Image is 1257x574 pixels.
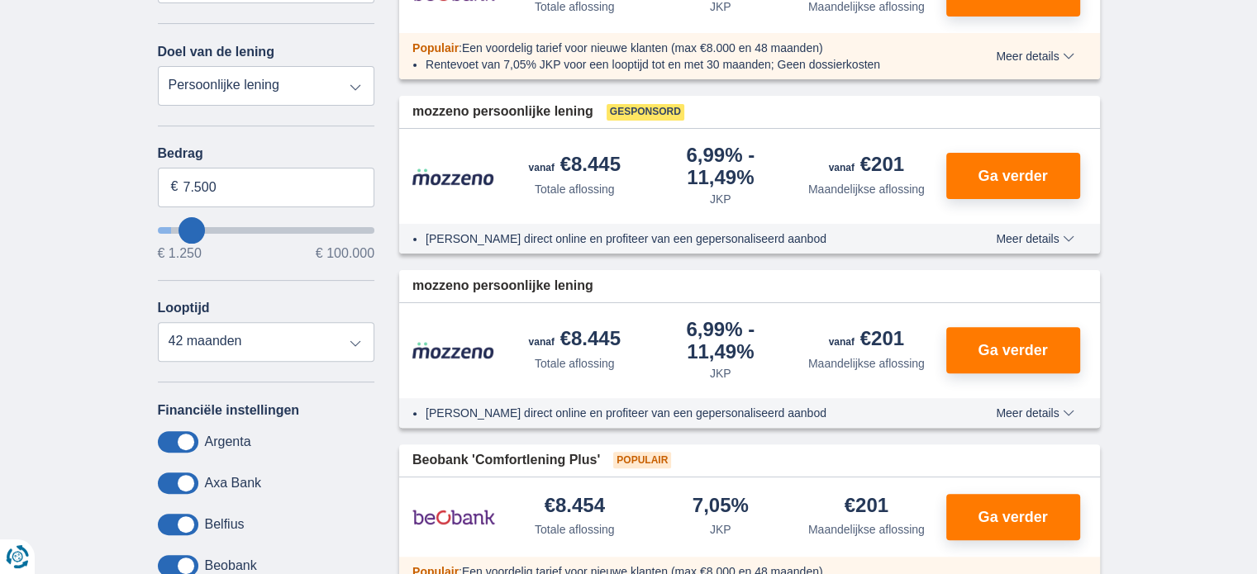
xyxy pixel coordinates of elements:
[205,558,257,573] label: Beobank
[426,405,936,421] li: [PERSON_NAME] direct online en profiteer van een gepersonaliseerd aanbod
[412,41,459,55] span: Populair
[158,301,210,315] label: Looptijd
[205,517,245,532] label: Belfius
[535,521,615,538] div: Totale aflossing
[808,521,925,538] div: Maandelijkse aflossing
[845,496,888,518] div: €201
[412,341,495,359] img: product.pl.alt Mozzeno
[946,327,1080,373] button: Ga verder
[978,168,1047,183] span: Ga verder
[426,56,936,73] li: Rentevoet van 7,05% JKP voor een looptijd tot en met 30 maanden; Geen dossierkosten
[529,154,621,178] div: €8.445
[462,41,823,55] span: Een voordelig tarief voor nieuwe klanten (max €8.000 en 48 maanden)
[996,407,1074,419] span: Meer details
[535,355,615,372] div: Totale aflossing
[983,406,1086,420] button: Meer details
[412,102,593,121] span: mozzeno persoonlijke lening
[205,434,251,449] label: Argenta
[978,343,1047,358] span: Ga verder
[158,45,274,59] label: Doel van de lening
[412,168,495,186] img: product.pl.alt Mozzeno
[171,178,179,197] span: €
[529,329,621,352] div: €8.445
[978,510,1047,524] span: Ga verder
[316,247,374,260] span: € 100.000
[808,181,925,197] div: Maandelijkse aflossing
[412,277,593,296] span: mozzeno persoonlijke lening
[829,329,904,352] div: €201
[829,154,904,178] div: €201
[426,230,936,247] li: [PERSON_NAME] direct online en profiteer van een gepersonaliseerd aanbod
[710,365,731,382] div: JKP
[996,233,1074,244] span: Meer details
[158,146,375,161] label: Bedrag
[412,451,600,470] span: Beobank 'Comfortlening Plus'
[205,476,261,491] label: Axa Bank
[983,50,1086,63] button: Meer details
[655,145,788,187] div: 6,99%
[158,403,300,418] label: Financiële instellingen
[399,40,949,56] div: :
[613,452,671,468] span: Populair
[655,320,788,362] div: 6,99%
[535,181,615,197] div: Totale aflossing
[710,521,731,538] div: JKP
[412,496,495,538] img: product.pl.alt Beobank
[693,496,749,518] div: 7,05%
[808,355,925,372] div: Maandelijkse aflossing
[946,494,1080,540] button: Ga verder
[983,232,1086,245] button: Meer details
[158,247,202,260] span: € 1.250
[710,191,731,207] div: JKP
[996,50,1074,62] span: Meer details
[545,496,605,518] div: €8.454
[946,153,1080,199] button: Ga verder
[607,104,684,121] span: Gesponsord
[158,227,375,234] input: wantToBorrow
